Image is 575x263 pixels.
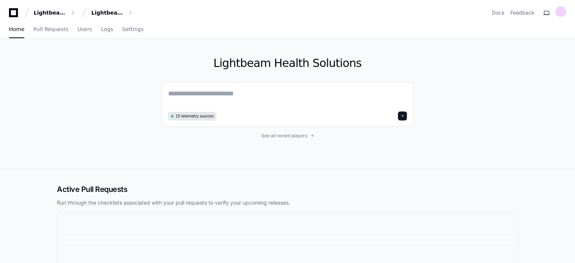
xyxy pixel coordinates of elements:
[88,6,136,19] button: Lightbeam Health Solutions
[492,9,504,16] a: Docs
[77,21,92,38] a: Users
[57,199,518,207] p: Run through the checklists associated with your pull requests to verify your upcoming releases.
[101,21,113,38] a: Logs
[9,21,24,38] a: Home
[34,9,66,16] div: Lightbeam Health
[77,27,92,31] span: Users
[122,27,143,31] span: Settings
[31,6,79,19] button: Lightbeam Health
[33,27,68,31] span: Pull Requests
[162,56,413,70] h1: Lightbeam Health Solutions
[57,184,518,195] h2: Active Pull Requests
[33,21,68,38] a: Pull Requests
[176,113,213,119] span: 15 telemetry sources
[510,9,535,16] button: Feedback
[101,27,113,31] span: Logs
[9,27,24,31] span: Home
[91,9,124,16] div: Lightbeam Health Solutions
[122,21,143,38] a: Settings
[162,133,413,139] a: See all recent players
[261,133,307,139] span: See all recent players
